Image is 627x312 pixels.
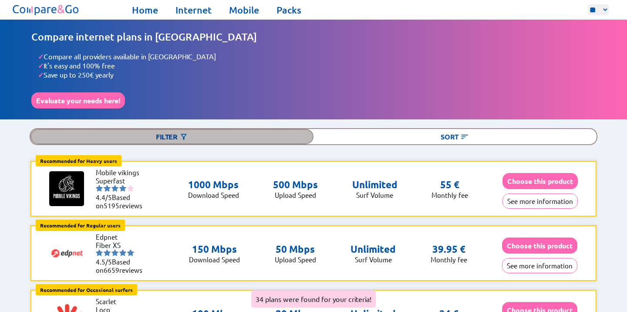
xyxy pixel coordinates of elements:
[38,70,44,79] span: ✓
[273,191,318,199] p: Upload Speed
[104,266,119,274] span: 6659
[188,179,239,191] p: 1000 Mbps
[502,241,577,250] a: Choose this product
[38,61,596,70] li: It's easy and 100% free
[50,236,84,271] img: Logo of Edpnet
[352,191,398,199] p: Surf Volume
[127,249,134,256] img: starnr5
[273,179,318,191] p: 500 Mbps
[502,237,577,254] button: Choose this product
[40,157,117,164] b: Recommended for Heavy users
[127,185,134,192] img: starnr5
[502,173,578,189] button: Choose this product
[96,193,112,201] span: 4.4/5
[96,297,148,305] li: Scarlet
[30,129,313,144] div: Filter
[175,4,212,16] a: Internet
[40,286,133,293] b: Recommended for Occasional surfers
[31,31,596,43] h1: Compare internet plans in [GEOGRAPHIC_DATA]
[502,177,578,185] a: Choose this product
[96,249,103,256] img: starnr1
[502,258,577,273] button: See more information
[96,176,148,185] li: Superfast
[104,185,111,192] img: starnr2
[432,243,465,255] p: 39.95 €
[96,258,148,274] li: Based on reviews
[96,241,148,249] li: Fiber XS
[11,2,81,17] img: Logo of Compare&Go
[188,191,239,199] p: Download Speed
[96,258,112,266] span: 4.5/5
[40,222,121,229] b: Recommended for Regular users
[502,261,577,270] a: See more information
[352,179,398,191] p: Unlimited
[31,92,125,109] button: Evaluate your needs here!
[460,132,469,141] img: Button open the sorting menu
[96,193,148,210] li: Based on reviews
[104,201,119,210] span: 5195
[179,132,188,141] img: Button open the filtering menu
[229,4,259,16] a: Mobile
[502,197,578,205] a: See more information
[189,243,240,255] p: 150 Mbps
[351,243,396,255] p: Unlimited
[132,4,158,16] a: Home
[38,61,44,70] span: ✓
[251,290,376,308] div: 34 plans were found for your criteria!
[431,191,468,199] p: Monthly fee
[351,255,396,264] p: Surf Volume
[38,52,44,61] span: ✓
[440,179,459,191] p: 55 €
[119,185,126,192] img: starnr4
[431,255,467,264] p: Monthly fee
[38,52,596,61] li: Compare all providers available in [GEOGRAPHIC_DATA]
[275,243,316,255] p: 50 Mbps
[276,4,301,16] a: Packs
[313,129,597,144] div: Sort
[119,249,126,256] img: starnr4
[111,249,118,256] img: starnr3
[189,255,240,264] p: Download Speed
[38,70,596,79] li: Save up to 250€ yearly
[49,171,84,206] img: Logo of Mobile vikings
[96,233,148,241] li: Edpnet
[275,255,316,264] p: Upload Speed
[111,185,118,192] img: starnr3
[502,193,578,209] button: See more information
[104,249,111,256] img: starnr2
[96,168,148,176] li: Mobile vikings
[96,185,103,192] img: starnr1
